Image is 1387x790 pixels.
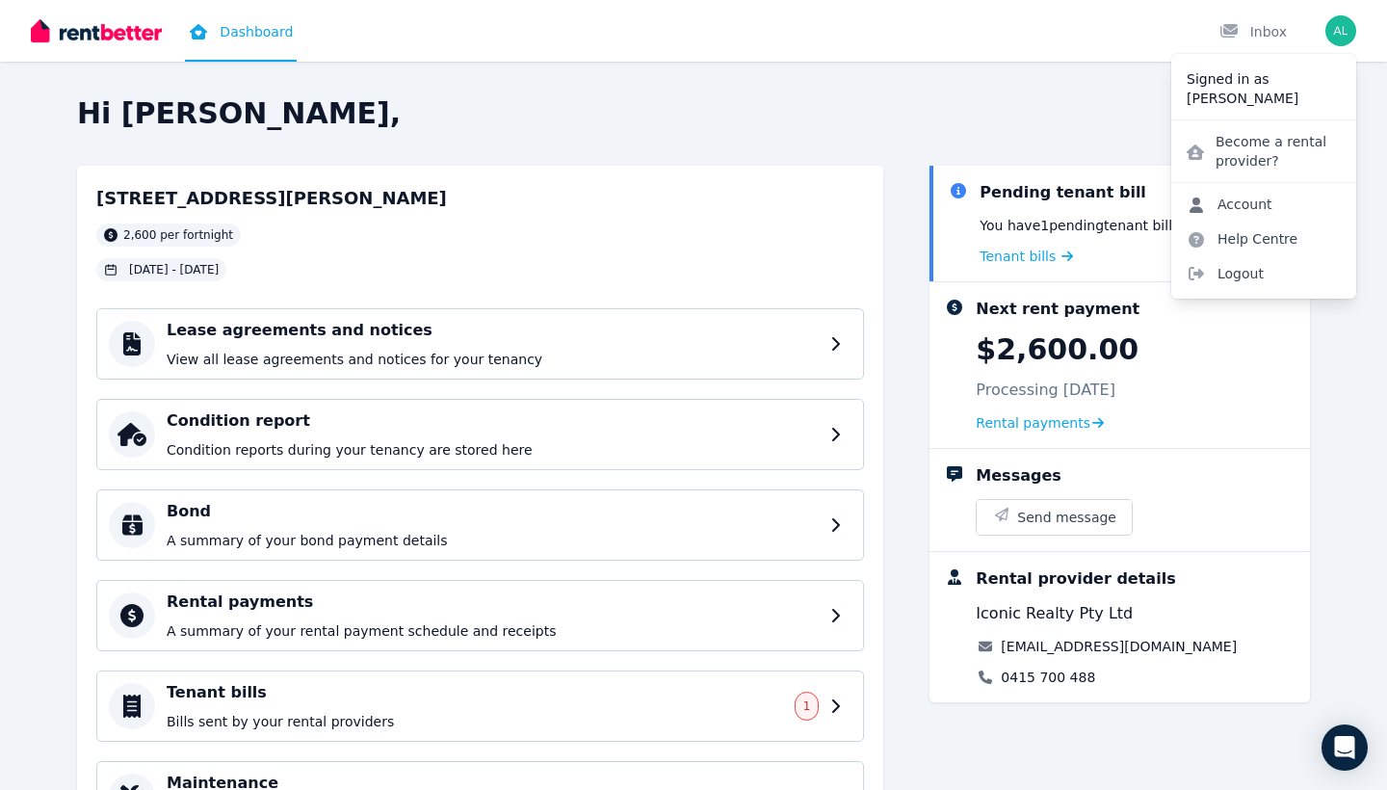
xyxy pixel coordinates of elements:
div: Rental provider details [976,567,1175,591]
span: [DATE] - [DATE] [129,262,219,277]
h4: Rental payments [167,591,819,614]
h4: Condition report [167,409,819,433]
div: Next rent payment [976,298,1139,321]
span: 2,600 per fortnight [123,227,233,243]
a: Help Centre [1171,222,1313,256]
p: [PERSON_NAME] [1187,89,1341,108]
a: 0415 700 488 [1001,668,1095,687]
p: Processing [DATE] [976,379,1115,402]
h2: Hi [PERSON_NAME], [77,96,1310,131]
a: Account [1171,187,1288,222]
h4: Lease agreements and notices [167,319,819,342]
img: RentBetter [31,16,162,45]
p: Signed in as [1187,69,1341,89]
p: A summary of your bond payment details [167,531,819,550]
span: Send message [1017,508,1116,527]
span: Logout [1171,256,1356,291]
span: 1 [803,698,811,714]
img: Alex Sargent [1325,15,1356,46]
a: [EMAIL_ADDRESS][DOMAIN_NAME] [1001,637,1237,656]
span: Tenant bills [980,247,1056,266]
a: Rental payments [976,413,1104,433]
button: Send message [977,500,1132,535]
p: Condition reports during your tenancy are stored here [167,440,819,460]
h2: [STREET_ADDRESS][PERSON_NAME] [96,185,447,212]
div: Pending tenant bill [980,181,1146,204]
div: Open Intercom Messenger [1322,724,1368,771]
p: View all lease agreements and notices for your tenancy [167,350,819,369]
p: Bills sent by your rental providers [167,712,783,731]
div: Inbox [1219,22,1287,41]
p: You have 1 pending tenant bill . [980,216,1176,235]
p: A summary of your rental payment schedule and receipts [167,621,819,641]
a: Tenant bills [980,247,1073,266]
a: Become a rental provider? [1171,124,1356,178]
span: Iconic Realty Pty Ltd [976,602,1133,625]
div: Messages [976,464,1060,487]
span: Rental payments [976,413,1090,433]
h4: Tenant bills [167,681,783,704]
h4: Bond [167,500,819,523]
p: $2,600.00 [976,332,1138,367]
